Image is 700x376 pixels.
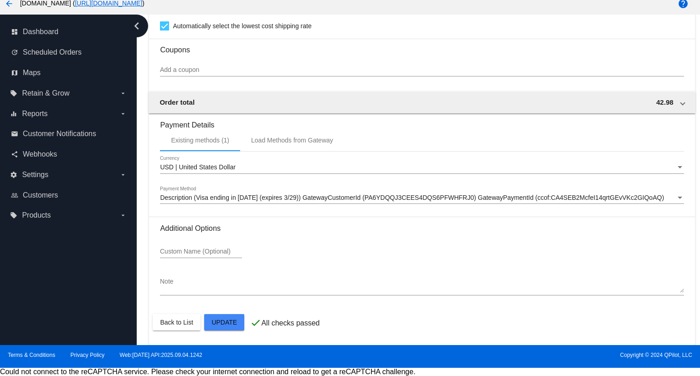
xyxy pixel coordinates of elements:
span: Dashboard [23,28,58,36]
i: arrow_drop_down [119,212,127,219]
input: Add a coupon [160,66,684,74]
a: dashboard Dashboard [11,25,127,39]
mat-select: Currency [160,164,684,171]
p: All checks passed [261,319,319,327]
i: arrow_drop_down [119,90,127,97]
span: Maps [23,69,41,77]
span: USD | United States Dollar [160,163,235,171]
span: Customers [23,191,58,199]
h3: Payment Details [160,114,684,129]
i: local_offer [10,212,17,219]
span: Automatically select the lowest cost shipping rate [173,20,311,31]
mat-select: Payment Method [160,194,684,202]
button: Back to List [153,314,200,330]
a: share Webhooks [11,147,127,162]
a: update Scheduled Orders [11,45,127,60]
span: Retain & Grow [22,89,69,97]
span: Copyright © 2024 QPilot, LLC [358,352,692,358]
i: map [11,69,18,76]
span: Description (Visa ending in [DATE] (expires 3/29)) GatewayCustomerId (PA6YDQQJ3CEES4DQS6PFWHFRJ0)... [160,194,664,201]
span: Settings [22,171,48,179]
mat-expansion-panel-header: Order total 42.98 [149,91,695,113]
i: equalizer [10,110,17,117]
span: Webhooks [23,150,57,158]
i: people_outline [11,192,18,199]
i: settings [10,171,17,178]
div: Existing methods (1) [171,137,229,144]
i: arrow_drop_down [119,110,127,117]
span: 42.98 [656,98,674,106]
a: Privacy Policy [71,352,105,358]
a: email Customer Notifications [11,127,127,141]
span: Back to List [160,319,193,326]
i: chevron_left [129,19,144,33]
span: Update [211,319,237,326]
i: share [11,151,18,158]
span: Order total [160,98,195,106]
a: Terms & Conditions [8,352,55,358]
a: people_outline Customers [11,188,127,203]
h3: Coupons [160,39,684,54]
span: Products [22,211,51,219]
i: email [11,130,18,137]
i: update [11,49,18,56]
span: Scheduled Orders [23,48,82,56]
i: dashboard [11,28,18,36]
button: Update [204,314,244,330]
a: Web:[DATE] API:2025.09.04.1242 [120,352,202,358]
h3: Additional Options [160,224,684,233]
span: Reports [22,110,47,118]
span: Customer Notifications [23,130,96,138]
i: local_offer [10,90,17,97]
mat-icon: check [250,317,261,328]
div: Load Methods from Gateway [251,137,333,144]
a: map Maps [11,66,127,80]
input: Custom Name (Optional) [160,248,242,255]
i: arrow_drop_down [119,171,127,178]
